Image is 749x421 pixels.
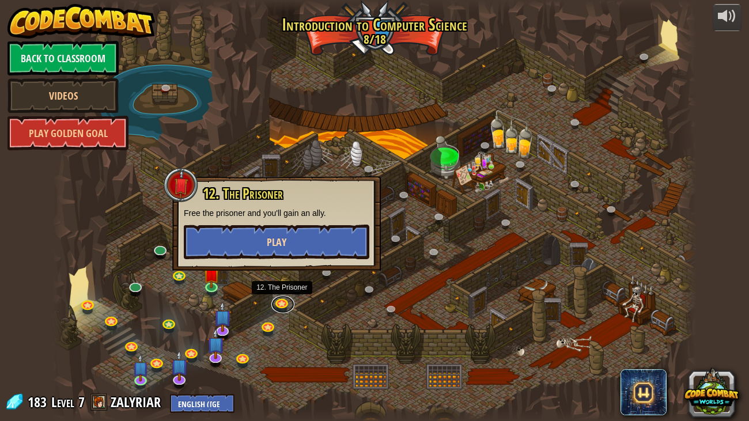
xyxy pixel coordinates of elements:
img: level-banner-unstarted-subscriber.png [207,328,225,359]
img: level-banner-unstarted-subscriber.png [171,350,188,381]
span: 7 [78,393,85,411]
img: level-banner-unstarted-subscriber.png [133,354,149,382]
a: ZALYRIAR [111,393,164,411]
p: Free the prisoner and you'll gain an ally. [184,207,369,219]
span: Level [51,393,74,412]
a: Play Golden Goal [7,116,128,150]
img: CodeCombat - Learn how to code by playing a game [7,4,155,39]
button: Play [184,225,369,259]
span: 12. The Prisoner [203,184,283,203]
a: Back to Classroom [7,41,119,75]
img: level-banner-unstarted.png [204,260,220,288]
span: 183 [28,393,50,411]
button: Adjust volume [713,4,742,31]
a: Videos [7,78,119,113]
span: Play [267,235,286,249]
img: level-banner-unstarted-subscriber.png [214,302,232,333]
